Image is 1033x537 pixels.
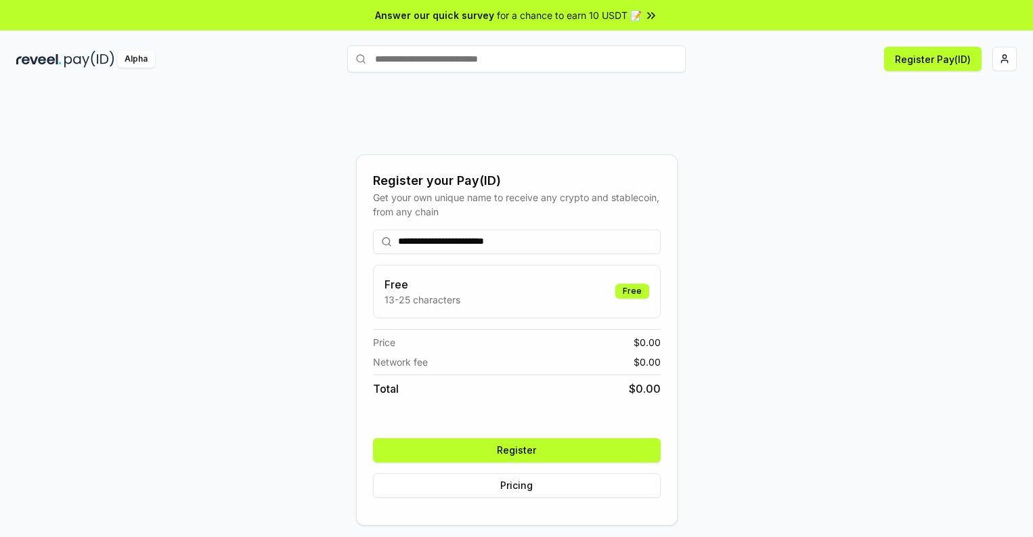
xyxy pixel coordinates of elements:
[373,171,661,190] div: Register your Pay(ID)
[384,293,460,307] p: 13-25 characters
[373,381,399,397] span: Total
[373,190,661,219] div: Get your own unique name to receive any crypto and stablecoin, from any chain
[64,51,114,68] img: pay_id
[497,8,642,22] span: for a chance to earn 10 USDT 📝
[634,335,661,349] span: $ 0.00
[117,51,155,68] div: Alpha
[373,438,661,463] button: Register
[16,51,62,68] img: reveel_dark
[375,8,494,22] span: Answer our quick survey
[384,276,460,293] h3: Free
[615,284,649,299] div: Free
[373,473,661,498] button: Pricing
[373,355,428,369] span: Network fee
[629,381,661,397] span: $ 0.00
[373,335,395,349] span: Price
[634,355,661,369] span: $ 0.00
[884,47,982,71] button: Register Pay(ID)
